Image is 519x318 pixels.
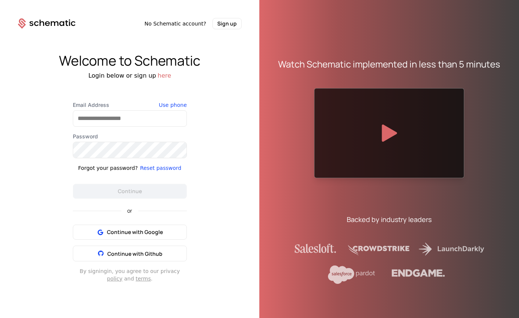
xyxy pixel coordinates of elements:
[347,214,432,225] div: Backed by industry leaders
[73,225,187,240] button: Continue with Google
[121,208,138,213] span: or
[73,184,187,199] button: Continue
[73,101,187,109] label: Email Address
[158,71,171,80] button: here
[140,164,181,172] button: Reset password
[159,101,187,109] button: Use phone
[107,276,122,282] a: policy
[107,228,163,236] span: Continue with Google
[73,133,187,140] label: Password
[78,164,138,172] div: Forgot your password?
[135,276,151,282] a: terms
[278,58,500,70] div: Watch Schematic implemented in less than 5 minutes
[73,267,187,282] div: By signing in , you agree to our privacy and .
[107,250,162,257] span: Continue with Github
[212,18,242,29] button: Sign up
[73,246,187,261] button: Continue with Github
[144,20,206,27] span: No Schematic account?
